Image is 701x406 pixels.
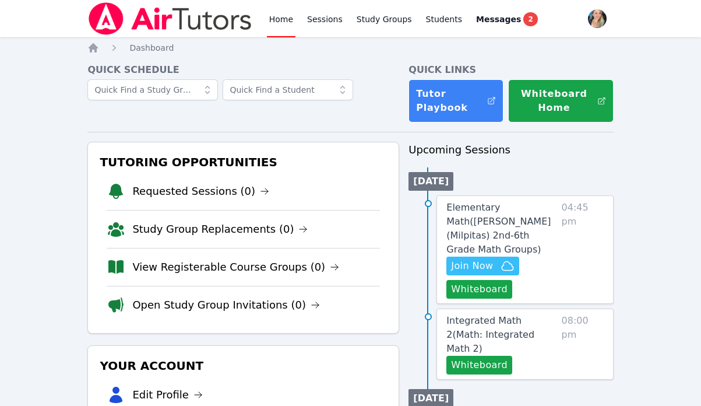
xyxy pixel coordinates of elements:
h3: Your Account [97,355,389,376]
input: Quick Find a Student [223,79,353,100]
a: Open Study Group Invitations (0) [132,297,320,313]
a: Study Group Replacements (0) [132,221,308,237]
button: Whiteboard Home [508,79,613,123]
nav: Breadcrumb [87,42,613,54]
h3: Upcoming Sessions [408,142,613,158]
button: Whiteboard [446,356,512,374]
span: 08:00 pm [562,314,604,374]
a: Integrated Math 2(Math: Integrated Math 2) [446,314,556,356]
span: Elementary Math ( [PERSON_NAME] (Milpitas) 2nd-6th Grade Math Groups ) [446,202,551,255]
input: Quick Find a Study Group [87,79,218,100]
span: 2 [523,12,537,26]
span: Messages [476,13,521,25]
h4: Quick Links [408,63,613,77]
a: View Registerable Course Groups (0) [132,259,339,275]
a: Dashboard [129,42,174,54]
a: Elementary Math([PERSON_NAME] (Milpitas) 2nd-6th Grade Math Groups) [446,201,556,257]
button: Join Now [446,257,519,275]
a: Requested Sessions (0) [132,183,269,199]
a: Edit Profile [132,387,203,403]
a: Tutor Playbook [408,79,503,123]
button: Whiteboard [446,280,512,299]
span: Integrated Math 2 ( Math: Integrated Math 2 ) [446,315,534,354]
img: Air Tutors [87,2,252,35]
span: 04:45 pm [562,201,604,299]
h4: Quick Schedule [87,63,399,77]
span: Join Now [451,259,493,273]
h3: Tutoring Opportunities [97,152,389,173]
li: [DATE] [408,172,453,191]
span: Dashboard [129,43,174,52]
